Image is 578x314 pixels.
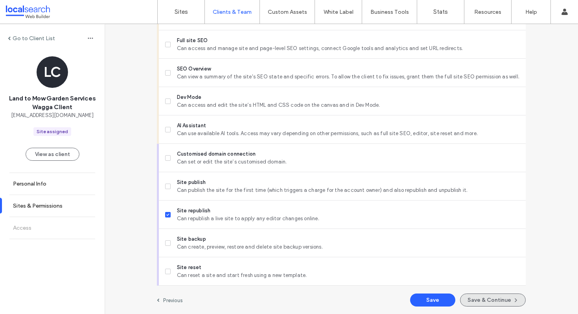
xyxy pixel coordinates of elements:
span: Can create, preview, restore and delete site backup versions. [177,243,519,251]
label: Go to Client List [13,35,55,42]
label: Access [13,225,31,231]
span: Dev Mode [177,93,519,101]
span: Can access and manage site and page-level SEO settings, connect Google tools and analytics and se... [177,45,519,52]
span: Can access and edit the site’s HTML and CSS code on the canvas and in Dev Mode. [177,101,519,109]
span: SEO Overview [177,65,519,73]
span: Customised domain connection [177,150,519,158]
div: LC [37,56,68,88]
span: Site reset [177,264,519,271]
label: Custom Assets [268,9,307,15]
label: Sites [175,8,188,15]
span: Can reset a site and start fresh using a new template. [177,271,519,279]
label: Previous [163,297,183,303]
span: Help [18,6,34,13]
button: Save [410,294,455,307]
span: Can republish a live site to apply any editor changes online. [177,215,519,223]
label: Clients & Team [213,9,252,15]
span: Can use available AI tools. Access may vary depending on other permissions, such as full site SEO... [177,130,519,137]
label: Personal Info [13,180,46,187]
span: Site publish [177,178,519,186]
span: Can set or edit the site’s customised domain. [177,158,519,166]
label: Stats [433,8,448,15]
span: Can publish the site for the first time (which triggers a charge for the account owner) and also ... [177,186,519,194]
span: Site republish [177,207,519,215]
label: Business Tools [370,9,409,15]
label: Resources [474,9,501,15]
label: Sites & Permissions [13,203,63,209]
span: AI Assistant [177,122,519,130]
div: Site assigned [37,128,68,135]
label: White Label [324,9,353,15]
button: Save & Continue [460,294,526,307]
label: Help [525,9,537,15]
span: [EMAIL_ADDRESS][DOMAIN_NAME] [11,111,94,119]
span: Full site SEO [177,37,519,45]
span: Site backup [177,235,519,243]
a: Previous [157,297,183,303]
button: View as client [26,148,79,161]
span: Can view a summary of the site's SEO state and specific errors. To allow the client to fix issues... [177,73,519,81]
